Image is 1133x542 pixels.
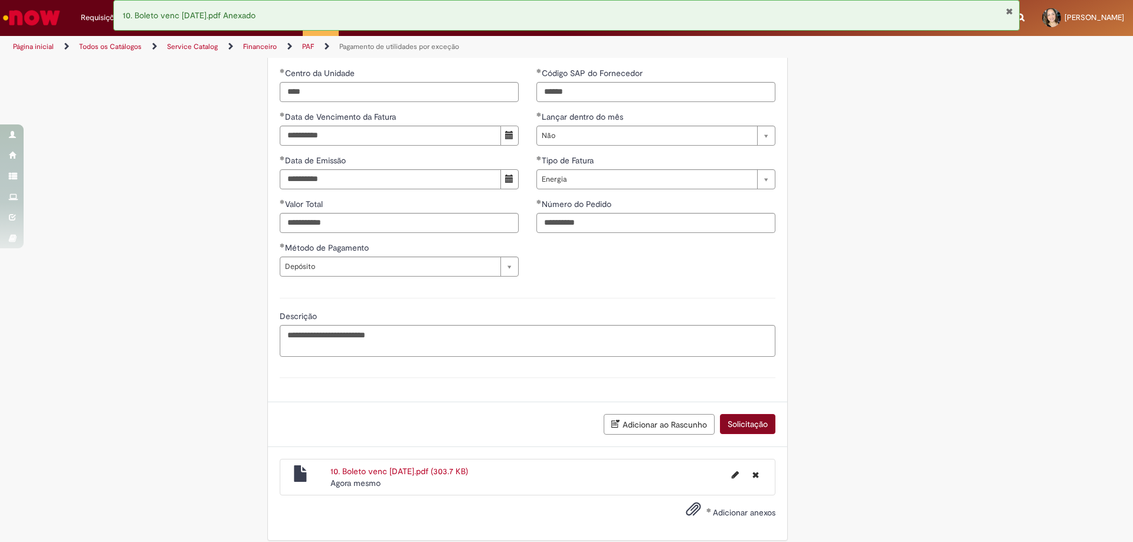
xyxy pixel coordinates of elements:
span: Obrigatório Preenchido [280,68,285,73]
a: Pagamento de utilidades por exceção [339,42,459,51]
input: Valor Total [280,213,519,233]
a: Todos os Catálogos [79,42,142,51]
span: Código SAP do Fornecedor [542,68,645,78]
span: Valor Total [285,199,325,209]
button: Editar nome de arquivo 10. Boleto venc out2025.pdf [725,465,746,484]
time: 29/09/2025 16:28:24 [330,478,381,488]
a: Financeiro [243,42,277,51]
ul: Trilhas de página [9,36,746,58]
span: Número do Pedido [542,199,614,209]
span: Requisições [81,12,122,24]
span: 10. Boleto venc [DATE].pdf Anexado [123,10,256,21]
textarea: Descrição [280,325,775,357]
button: Excluir 10. Boleto venc out2025.pdf [745,465,766,484]
span: Tipo de Fatura [542,155,596,166]
input: Centro da Unidade [280,82,519,102]
img: ServiceNow [1,6,62,29]
span: Agora mesmo [330,478,381,488]
span: Obrigatório Preenchido [536,112,542,117]
input: Data de Vencimento da Fatura 13 October 2025 Monday [280,126,501,146]
a: 10. Boleto venc [DATE].pdf (303.7 KB) [330,466,468,477]
span: Centro da Unidade [285,68,357,78]
span: Descrição [280,311,319,321]
button: Mostrar calendário para Data de Emissão [500,169,519,189]
span: Obrigatório Preenchido [280,243,285,248]
span: Obrigatório Preenchido [536,199,542,204]
input: Data de Emissão 01 August 2025 Friday [280,169,501,189]
a: Página inicial [13,42,54,51]
span: Lançar dentro do mês [542,111,626,122]
span: Obrigatório Preenchido [536,156,542,160]
span: Obrigatório Preenchido [536,68,542,73]
span: Não [542,126,751,145]
span: Adicionar anexos [713,507,775,518]
a: PAF [302,42,314,51]
button: Adicionar anexos [683,498,704,525]
button: Fechar Notificação [1006,6,1013,16]
button: Solicitação [720,414,775,434]
button: Adicionar ao Rascunho [604,414,715,435]
span: Obrigatório Preenchido [280,156,285,160]
span: Método de Pagamento [285,242,371,253]
span: [PERSON_NAME] [1065,12,1124,22]
span: Obrigatório Preenchido [280,199,285,204]
span: Data de Vencimento da Fatura [285,111,398,122]
button: Mostrar calendário para Data de Vencimento da Fatura [500,126,519,146]
span: Depósito [285,257,495,276]
span: Obrigatório Preenchido [280,112,285,117]
span: Data de Emissão [285,155,348,166]
input: Código SAP do Fornecedor [536,82,775,102]
input: Número do Pedido [536,213,775,233]
span: Energia [542,170,751,189]
a: Service Catalog [167,42,218,51]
